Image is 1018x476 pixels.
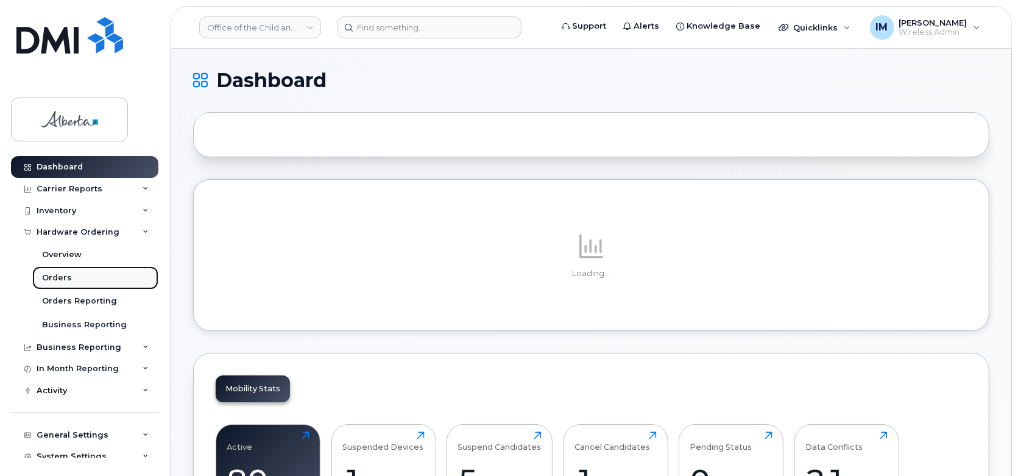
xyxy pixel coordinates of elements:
div: Active [227,432,253,452]
p: Loading... [216,268,967,279]
div: Cancel Candidates [574,432,650,452]
div: Suspended Devices [342,432,423,452]
div: Pending Status [690,432,752,452]
div: Data Conflicts [805,432,863,452]
div: Suspend Candidates [458,432,542,452]
span: Dashboard [216,71,327,90]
